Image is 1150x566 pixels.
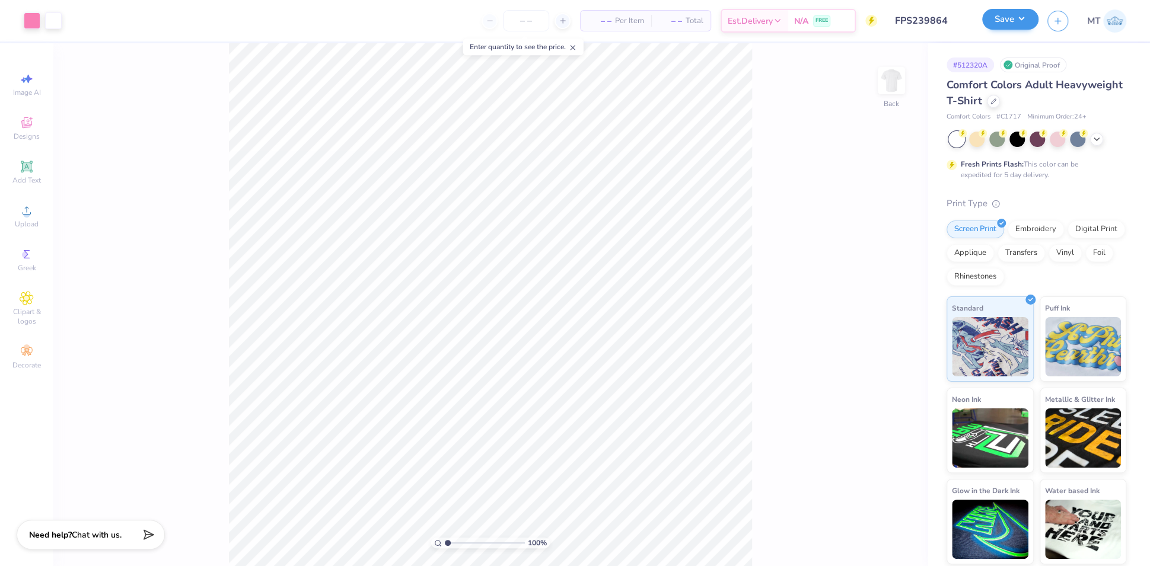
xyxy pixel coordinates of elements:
[952,302,983,314] span: Standard
[29,529,72,541] strong: Need help?
[952,408,1028,468] img: Neon Ink
[961,159,1107,180] div: This color can be expedited for 5 day delivery.
[1000,57,1066,72] div: Original Proof
[18,263,36,273] span: Greek
[952,484,1020,497] span: Glow in the Dark Ink
[952,317,1028,376] img: Standard
[1045,500,1122,559] img: Water based Ink
[961,159,1024,169] strong: Fresh Prints Flash:
[13,88,41,97] span: Image AI
[947,220,1004,238] div: Screen Print
[14,132,40,141] span: Designs
[998,244,1045,262] div: Transfers
[947,78,1123,108] span: Comfort Colors Adult Heavyweight T-Shirt
[886,9,973,33] input: Untitled Design
[1087,9,1126,33] a: MT
[1068,220,1125,238] div: Digital Print
[982,9,1038,30] button: Save
[728,15,773,27] span: Est. Delivery
[658,15,682,27] span: – –
[686,15,703,27] span: Total
[615,15,644,27] span: Per Item
[947,268,1004,286] div: Rhinestones
[1045,302,1070,314] span: Puff Ink
[1027,112,1087,122] span: Minimum Order: 24 +
[503,10,549,31] input: – –
[1045,317,1122,376] img: Puff Ink
[947,57,994,72] div: # 512320A
[588,15,611,27] span: – –
[947,244,994,262] div: Applique
[996,112,1021,122] span: # C1717
[12,175,41,185] span: Add Text
[463,39,584,55] div: Enter quantity to see the price.
[528,538,547,548] span: 100 %
[1103,9,1126,33] img: Michelle Tapire
[1085,244,1113,262] div: Foil
[12,360,41,370] span: Decorate
[1045,408,1122,468] img: Metallic & Glitter Ink
[947,112,990,122] span: Comfort Colors
[794,15,808,27] span: N/A
[1049,244,1082,262] div: Vinyl
[1008,220,1064,238] div: Embroidery
[947,197,1126,210] div: Print Type
[815,17,828,25] span: FREE
[72,529,122,541] span: Chat with us.
[880,69,903,92] img: Back
[884,98,899,109] div: Back
[952,500,1028,559] img: Glow in the Dark Ink
[1087,14,1100,28] span: MT
[1045,484,1100,497] span: Water based Ink
[1045,393,1115,405] span: Metallic & Glitter Ink
[6,307,47,326] span: Clipart & logos
[952,393,981,405] span: Neon Ink
[15,219,39,229] span: Upload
